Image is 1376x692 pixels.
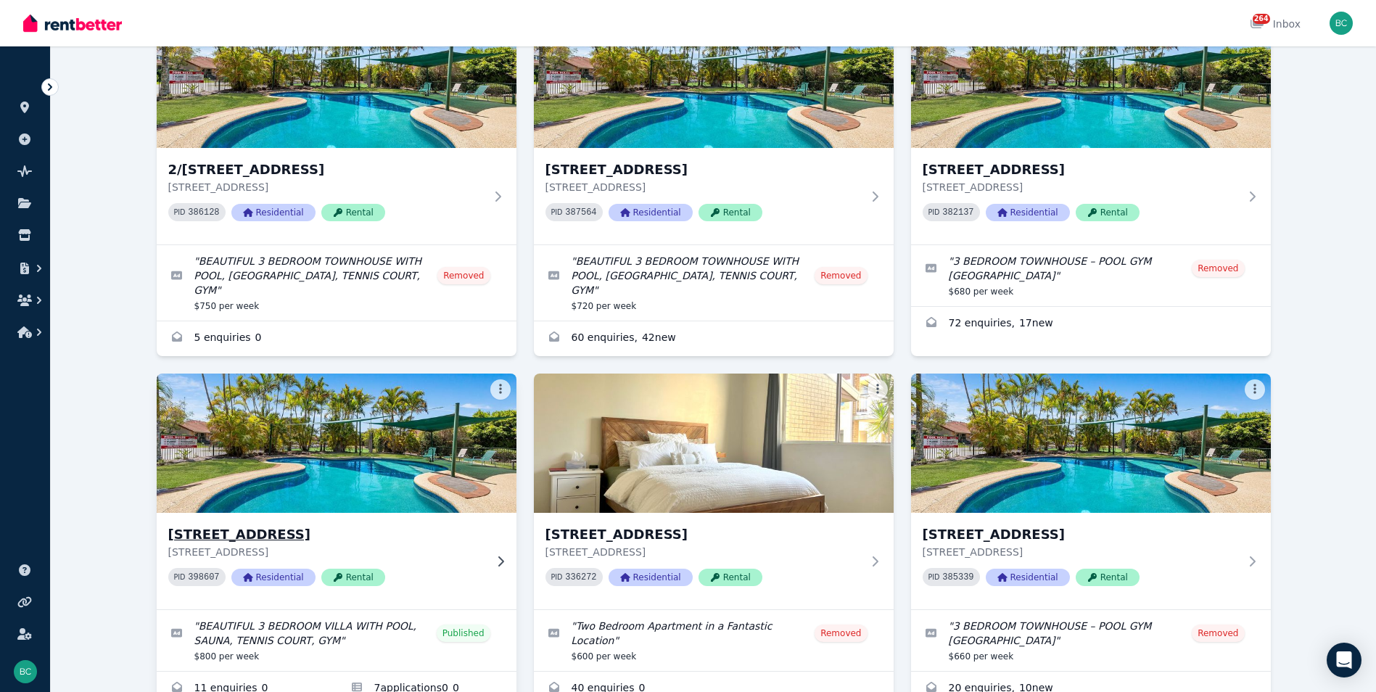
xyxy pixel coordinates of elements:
[565,572,596,582] code: 336272
[534,610,894,671] a: Edit listing: Two Bedroom Apartment in a Fantastic Location
[545,180,862,194] p: [STREET_ADDRESS]
[168,160,485,180] h3: 2/[STREET_ADDRESS]
[157,9,516,148] img: 2/171-179 Coombabah Rd, Runaway Bay
[231,204,316,221] span: Residential
[157,374,516,609] a: 11/171-179 Coombabah Rd, Runaway Bay[STREET_ADDRESS][STREET_ADDRESS]PID 398607ResidentialRental
[1245,379,1265,400] button: More options
[534,374,894,609] a: 14/43 North Street, Southport[STREET_ADDRESS][STREET_ADDRESS]PID 336272ResidentialRental
[986,569,1070,586] span: Residential
[923,160,1239,180] h3: [STREET_ADDRESS]
[911,610,1271,671] a: Edit listing: 3 BEDROOM TOWNHOUSE – POOL GYM SAUNA TENNIS COURT
[923,524,1239,545] h3: [STREET_ADDRESS]
[923,545,1239,559] p: [STREET_ADDRESS]
[868,379,888,400] button: More options
[188,207,219,218] code: 386128
[551,573,563,581] small: PID
[928,208,940,216] small: PID
[168,545,485,559] p: [STREET_ADDRESS]
[911,307,1271,342] a: Enquiries for 8/171-179 Coombabah Rd, Runaway Bay
[157,321,516,356] a: Enquiries for 2/171-179 Coombabah Rd, Runaway Bay
[168,524,485,545] h3: [STREET_ADDRESS]
[23,12,122,34] img: RentBetter
[231,569,316,586] span: Residential
[942,572,973,582] code: 385339
[911,374,1271,513] img: 15/171-179 Coombabah Rd, Runaway Bay
[1250,17,1301,31] div: Inbox
[157,245,516,321] a: Edit listing: BEAUTIFUL 3 BEDROOM TOWNHOUSE WITH POOL, SAUNA, TENNIS COURT, GYM
[545,545,862,559] p: [STREET_ADDRESS]
[534,374,894,513] img: 14/43 North Street, Southport
[1327,643,1361,677] div: Open Intercom Messenger
[928,573,940,581] small: PID
[147,370,525,516] img: 11/171-179 Coombabah Rd, Runaway Bay
[551,208,563,216] small: PID
[188,572,219,582] code: 398607
[699,204,762,221] span: Rental
[534,245,894,321] a: Edit listing: BEAUTIFUL 3 BEDROOM TOWNHOUSE WITH POOL, SAUNA, TENNIS COURT, GYM
[1076,204,1140,221] span: Rental
[157,9,516,244] a: 2/171-179 Coombabah Rd, Runaway Bay2/[STREET_ADDRESS][STREET_ADDRESS]PID 386128ResidentialRental
[534,9,894,148] img: 5/171-179 Coombabah Rd, Runaway Bay
[534,321,894,356] a: Enquiries for 5/171-179 Coombabah Rd, Runaway Bay
[609,204,693,221] span: Residential
[699,569,762,586] span: Rental
[986,204,1070,221] span: Residential
[911,9,1271,148] img: 8/171-179 Coombabah Rd, Runaway Bay
[609,569,693,586] span: Residential
[565,207,596,218] code: 387564
[911,9,1271,244] a: 8/171-179 Coombabah Rd, Runaway Bay[STREET_ADDRESS][STREET_ADDRESS]PID 382137ResidentialRental
[545,160,862,180] h3: [STREET_ADDRESS]
[923,180,1239,194] p: [STREET_ADDRESS]
[911,374,1271,609] a: 15/171-179 Coombabah Rd, Runaway Bay[STREET_ADDRESS][STREET_ADDRESS]PID 385339ResidentialRental
[545,524,862,545] h3: [STREET_ADDRESS]
[911,245,1271,306] a: Edit listing: 3 BEDROOM TOWNHOUSE – POOL GYM SAUNA TENNIS COURT
[321,569,385,586] span: Rental
[157,610,516,671] a: Edit listing: BEAUTIFUL 3 BEDROOM VILLA WITH POOL, SAUNA, TENNIS COURT, GYM
[942,207,973,218] code: 382137
[1076,569,1140,586] span: Rental
[174,208,186,216] small: PID
[168,180,485,194] p: [STREET_ADDRESS]
[174,573,186,581] small: PID
[490,379,511,400] button: More options
[321,204,385,221] span: Rental
[534,9,894,244] a: 5/171-179 Coombabah Rd, Runaway Bay[STREET_ADDRESS][STREET_ADDRESS]PID 387564ResidentialRental
[1330,12,1353,35] img: Ben Cooke
[1253,14,1270,24] span: 264
[14,660,37,683] img: Ben Cooke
